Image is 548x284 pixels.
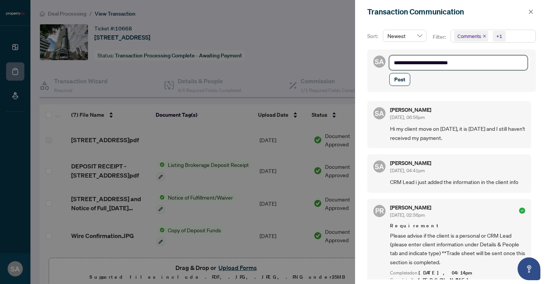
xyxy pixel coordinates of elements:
[390,160,431,166] h5: [PERSON_NAME]
[375,161,384,172] span: SA
[433,33,447,41] p: Filter:
[390,270,525,277] div: Completed on
[375,205,384,216] span: PR
[387,30,422,41] span: Newest
[390,205,431,210] h5: [PERSON_NAME]
[390,107,431,113] h5: [PERSON_NAME]
[390,212,425,218] span: [DATE], 02:56pm
[454,31,488,41] span: Comments
[389,73,410,86] button: Post
[390,168,425,173] span: [DATE], 04:41pm
[390,114,425,120] span: [DATE], 06:56pm
[390,277,525,284] div: Completed by
[390,124,525,142] span: Hi my client move on [DATE], it is [DATE] and I still haven't received my payment.
[394,73,405,86] span: Post
[496,32,502,40] div: +1
[419,270,473,276] span: [DATE], 04:14pm
[390,222,525,230] span: Requirement
[418,277,473,283] span: [PERSON_NAME]
[519,208,525,214] span: check-circle
[518,257,540,280] button: Open asap
[390,231,525,267] span: Please advise if the client is a personal or CRM Lead (please enter client information under Deta...
[390,178,525,186] span: CRM Lead i just added the information in the client info
[375,108,384,119] span: SA
[528,9,534,14] span: close
[483,34,486,38] span: close
[367,6,526,17] div: Transaction Communication
[457,32,481,40] span: Comments
[375,56,384,67] span: SA
[367,32,380,40] p: Sort:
